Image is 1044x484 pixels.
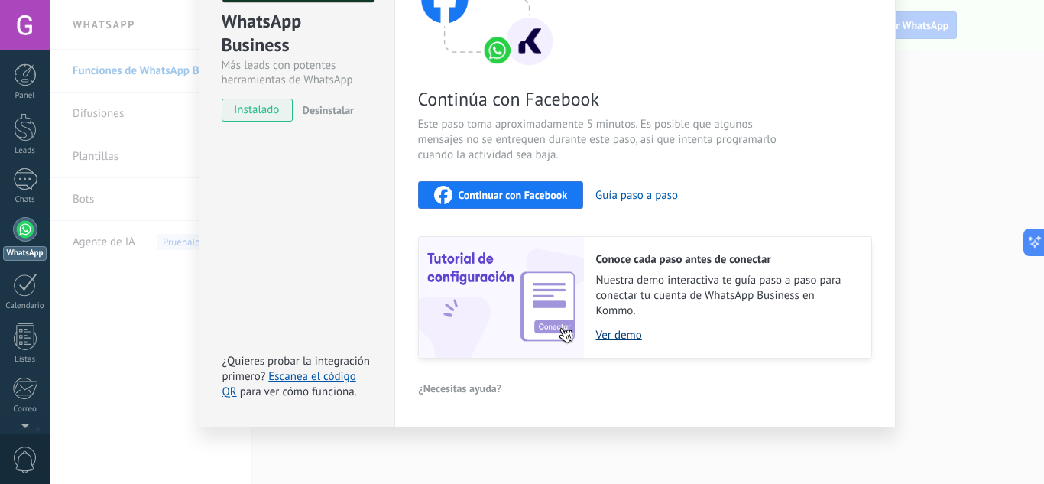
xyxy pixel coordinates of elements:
span: ¿Quieres probar la integración primero? [222,354,371,384]
div: Más leads con potentes herramientas de WhatsApp [222,58,372,87]
button: Guía paso a paso [595,188,678,203]
div: WhatsApp [3,246,47,261]
div: Listas [3,355,47,365]
span: Continúa con Facebook [418,87,782,111]
div: Leads [3,146,47,156]
div: Correo [3,404,47,414]
span: instalado [222,99,292,122]
a: Escanea el código QR [222,369,356,399]
span: Continuar con Facebook [459,190,568,200]
span: ¿Necesitas ayuda? [419,383,502,394]
span: Nuestra demo interactiva te guía paso a paso para conectar tu cuenta de WhatsApp Business en Kommo. [596,273,856,319]
div: WhatsApp Business [222,9,372,58]
h2: Conoce cada paso antes de conectar [596,252,856,267]
div: Chats [3,195,47,205]
button: Desinstalar [297,99,354,122]
span: Este paso toma aproximadamente 5 minutos. Es posible que algunos mensajes no se entreguen durante... [418,117,782,163]
button: Continuar con Facebook [418,181,584,209]
div: Panel [3,91,47,101]
a: Ver demo [596,328,856,343]
div: Calendario [3,301,47,311]
span: para ver cómo funciona. [240,385,357,399]
span: Desinstalar [303,103,354,117]
button: ¿Necesitas ayuda? [418,377,503,400]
